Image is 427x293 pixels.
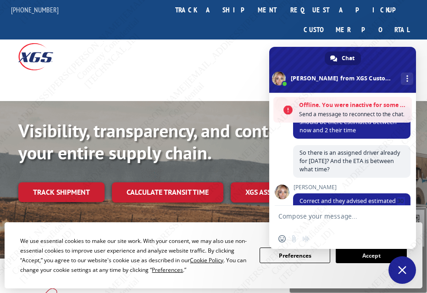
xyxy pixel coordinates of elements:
[278,235,286,242] span: Insert an emoji
[20,236,249,275] div: We use essential cookies to make our site work. With your consent, we may also use non-essential ...
[336,248,406,263] button: Accept
[18,118,316,164] b: Visibility, transparency, and control for your entire supply chain.
[18,182,105,202] a: Track shipment
[231,182,309,202] a: XGS ASSISTANT
[293,184,410,191] span: [PERSON_NAME]
[278,206,392,229] textarea: Compose your message...
[260,248,330,263] button: Preferences
[299,110,407,119] span: Send a message to reconnect to the chat.
[190,256,223,264] span: Cookie Policy
[5,222,422,288] div: Cookie Consent Prompt
[297,20,416,39] a: Customer Portal
[342,51,355,65] span: Chat
[299,101,407,110] span: Offline. You were inactive for some time.
[388,256,416,284] a: Close chat
[152,266,183,274] span: Preferences
[325,51,361,65] a: Chat
[299,149,400,173] span: So there is an assigned driver already for [DATE]? And the ETA is between what time?
[11,5,59,14] a: [PHONE_NUMBER]
[112,182,223,202] a: Calculate transit time
[299,197,404,213] span: Correct and they advised estimated 30 minutes-2pm their time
